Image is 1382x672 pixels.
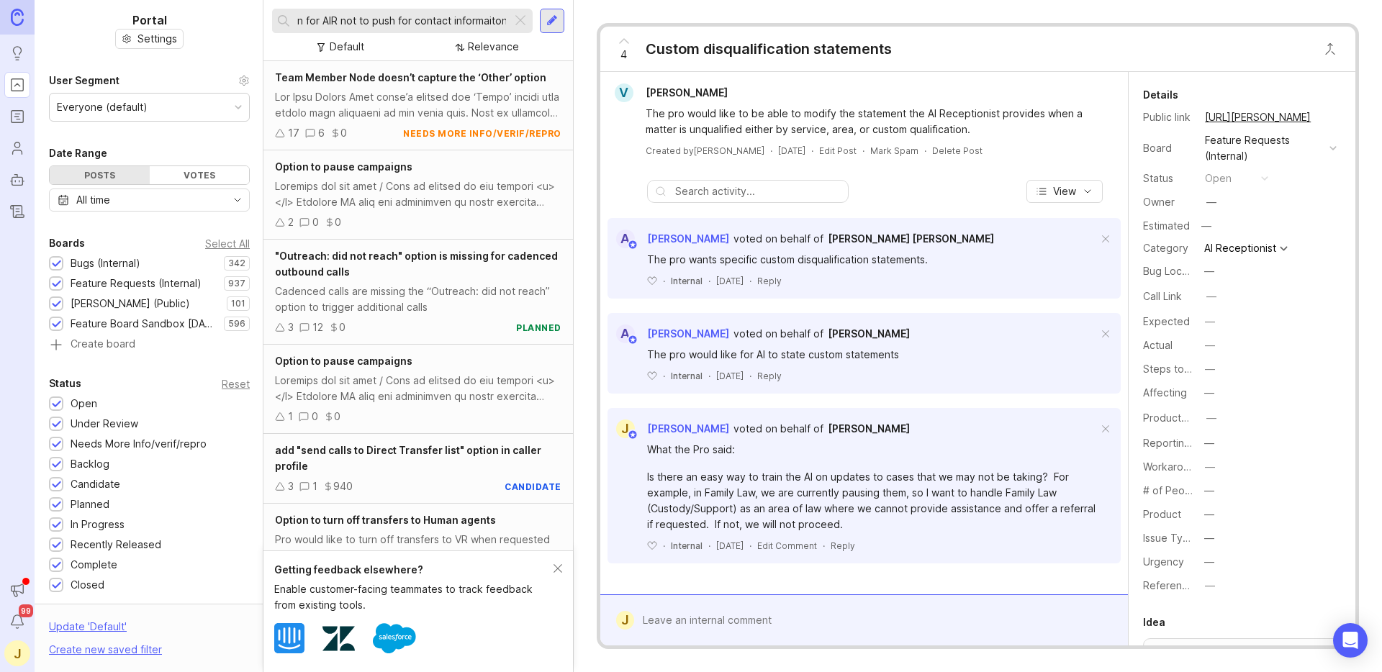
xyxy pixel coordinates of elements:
div: 0 [334,409,340,424]
div: 1 [312,478,317,494]
button: Announcements [4,577,30,603]
button: Notifications [4,609,30,635]
button: J [4,640,30,666]
div: A [616,324,635,343]
span: "Outreach: did not reach" option is missing for cadenced outbound calls [275,250,558,278]
div: 0 [339,319,345,335]
div: A [616,230,635,248]
div: Relevance [468,39,519,55]
div: 12 [312,319,323,335]
a: Option to pause campaignsLoremips dol sit amet / Cons ad elitsed do eiu tempori <u></l> Etdolore ... [263,150,573,240]
div: 0 [312,214,319,230]
span: Team Member Node doesn’t capture the ‘Other’ option [275,71,546,83]
div: 17 [288,125,299,141]
img: member badge [627,240,638,250]
div: Pro would like to turn off transfers to VR when requested [275,532,561,548]
div: candidate [505,481,561,493]
img: Salesforce logo [373,617,416,660]
div: Open Intercom Messenger [1333,623,1368,658]
div: 0 [335,214,341,230]
div: Lor Ipsu Dolors Amet conse’a elitsed doe ‘Tempo’ incidi utla etdolo magn aliquaeni ad min venia q... [275,89,561,121]
a: Team Member Node doesn’t capture the ‘Other’ optionLor Ipsu Dolors Amet conse’a elitsed doe ‘Temp... [263,61,573,150]
img: member badge [627,335,638,345]
div: Getting feedback elsewhere? [274,562,554,578]
span: 99 [19,604,33,617]
a: "Outreach: did not reach" option is missing for cadenced outbound callsCadenced calls are missing... [263,240,573,345]
img: member badge [627,430,638,440]
a: Autopilot [4,167,30,193]
span: Option to pause campaigns [275,160,412,173]
div: planned [516,322,561,334]
div: 940 [333,478,353,494]
div: 0 [340,125,347,141]
a: Roadmaps [4,104,30,130]
a: Option to turn off transfers to Human agentsPro would like to turn off transfers to VR when reque... [263,504,573,577]
div: needs more info/verif/repro [403,127,561,140]
div: 1 [288,409,293,424]
div: Loremips dol sit amet / Cons ad elitsed do eiu tempori <u></l> Etdolore MA aliq eni adminimven qu... [275,373,561,404]
a: Changelog [4,199,30,224]
div: Cadenced calls are missing the “Outreach: did not reach” option to trigger additional calls [275,283,561,315]
a: Users [4,135,30,161]
span: Option to pause campaigns [275,355,412,367]
div: 6 [318,125,325,141]
div: Default [330,39,364,55]
img: Zendesk logo [322,622,355,655]
span: add "send calls to Direct Transfer list" option in caller profile [275,444,541,472]
img: Canny Home [11,9,24,25]
div: 0 [312,409,318,424]
a: Portal [4,72,30,98]
div: Loremips dol sit amet / Cons ad elitsed do eiu tempori <u></l> Etdolore MA aliq eni adminimven qu... [275,178,561,210]
div: Enable customer-facing teammates to track feedback from existing tools. [274,581,554,613]
span: Option to turn off transfers to Human agents [275,514,496,526]
div: 2 [288,214,294,230]
div: 3 [288,478,294,494]
a: Ideas [4,40,30,66]
div: J [616,419,635,438]
img: Intercom logo [274,623,304,653]
div: V [615,83,633,102]
a: add "send calls to Direct Transfer list" option in caller profile31940candidate [263,434,573,504]
div: 3 [288,319,294,335]
input: Search... [297,13,506,29]
a: Option to pause campaignsLoremips dol sit amet / Cons ad elitsed do eiu tempori <u></l> Etdolore ... [263,345,573,434]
